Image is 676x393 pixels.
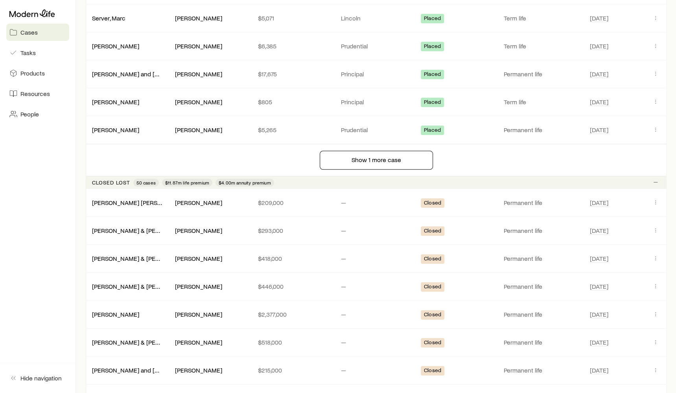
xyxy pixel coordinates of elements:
div: [PERSON_NAME] [175,70,222,78]
div: [PERSON_NAME] [175,199,222,207]
span: [DATE] [590,14,608,22]
a: [PERSON_NAME] [92,98,139,105]
span: [DATE] [590,282,608,290]
p: — [341,310,411,318]
a: [PERSON_NAME] and [PERSON_NAME] [92,70,200,77]
span: [DATE] [590,42,608,50]
span: 50 cases [136,179,156,186]
a: [PERSON_NAME] & [PERSON_NAME] [92,338,193,346]
a: [PERSON_NAME] & [PERSON_NAME] [92,282,193,290]
div: [PERSON_NAME] [175,42,222,50]
div: [PERSON_NAME] [175,227,222,235]
a: [PERSON_NAME] [92,42,139,50]
span: [DATE] [590,338,608,346]
p: $215,000 [258,366,328,374]
span: Closed [424,311,441,319]
span: Placed [424,71,441,79]
p: Permanent life [504,227,580,234]
p: $518,000 [258,338,328,346]
a: [PERSON_NAME] [92,126,139,133]
p: $2,377,000 [258,310,328,318]
p: $293,000 [258,227,328,234]
p: $6,385 [258,42,328,50]
p: Principal [341,98,411,106]
p: Lincoln [341,14,411,22]
div: [PERSON_NAME] [PERSON_NAME] & [PERSON_NAME] [92,199,162,207]
p: $446,000 [258,282,328,290]
a: Products [6,65,69,82]
span: $11.87m life premium [165,179,209,186]
span: Placed [424,127,441,135]
a: Server, Marc [92,14,125,22]
p: Permanent life [504,282,580,290]
p: — [341,366,411,374]
a: [PERSON_NAME] & [PERSON_NAME] [92,227,193,234]
span: Closed [424,283,441,292]
div: [PERSON_NAME] & [PERSON_NAME] [92,282,162,291]
p: $209,000 [258,199,328,207]
span: Placed [424,99,441,107]
div: [PERSON_NAME] [175,255,222,263]
div: [PERSON_NAME] [92,126,139,134]
p: — [341,282,411,290]
p: Permanent life [504,126,580,134]
p: Principal [341,70,411,78]
p: Prudential [341,42,411,50]
a: Tasks [6,44,69,61]
span: Closed [424,227,441,236]
span: Placed [424,43,441,51]
span: [DATE] [590,227,608,234]
div: [PERSON_NAME] [175,282,222,291]
span: Closed [424,339,441,347]
div: [PERSON_NAME] & [PERSON_NAME] [92,227,162,235]
span: [DATE] [590,70,608,78]
a: [PERSON_NAME] & [PERSON_NAME] [92,255,193,262]
span: [DATE] [590,255,608,262]
div: [PERSON_NAME] and [PERSON_NAME] [92,366,162,375]
p: Closed lost [92,179,130,186]
div: [PERSON_NAME] [175,366,222,375]
p: $17,675 [258,70,328,78]
div: [PERSON_NAME] [92,98,139,106]
span: [DATE] [590,366,608,374]
p: $5,071 [258,14,328,22]
div: [PERSON_NAME] [175,338,222,347]
a: People [6,105,69,123]
p: Permanent life [504,70,580,78]
span: [DATE] [590,199,608,207]
a: [PERSON_NAME] [92,310,139,318]
div: [PERSON_NAME] & [PERSON_NAME] [92,338,162,347]
p: $5,265 [258,126,328,134]
a: [PERSON_NAME] [PERSON_NAME] & [PERSON_NAME] [92,199,242,206]
span: Resources [20,90,50,98]
span: $4.00m annuity premium [219,179,271,186]
div: [PERSON_NAME] [175,14,222,22]
p: Permanent life [504,255,580,262]
p: Permanent life [504,199,580,207]
p: — [341,227,411,234]
p: Permanent life [504,366,580,374]
p: Term life [504,42,580,50]
span: [DATE] [590,126,608,134]
span: People [20,110,39,118]
span: Closed [424,199,441,208]
span: [DATE] [590,310,608,318]
p: Permanent life [504,310,580,318]
span: Closed [424,367,441,375]
a: [PERSON_NAME] and [PERSON_NAME] [92,366,200,374]
p: — [341,255,411,262]
p: $418,000 [258,255,328,262]
span: Products [20,69,45,77]
p: Prudential [341,126,411,134]
p: — [341,199,411,207]
div: [PERSON_NAME] [175,126,222,134]
p: — [341,338,411,346]
div: [PERSON_NAME] [175,310,222,319]
p: $805 [258,98,328,106]
p: Term life [504,14,580,22]
span: [DATE] [590,98,608,106]
span: Hide navigation [20,374,62,382]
